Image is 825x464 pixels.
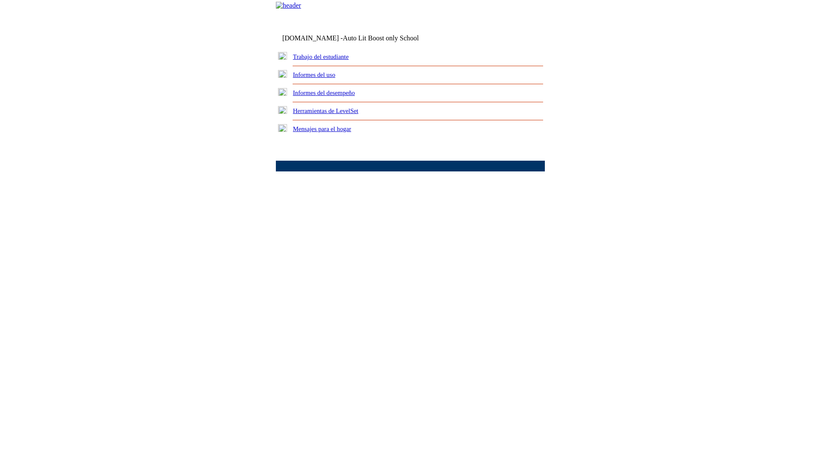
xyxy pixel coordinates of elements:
img: plus.gif [278,106,287,114]
td: [DOMAIN_NAME] - [282,34,440,42]
img: plus.gif [278,70,287,78]
img: plus.gif [278,88,287,96]
img: header [276,2,301,9]
a: Informes del uso [293,71,336,78]
a: Herramientas de LevelSet [293,107,358,114]
a: Mensajes para el hogar [293,125,351,132]
a: Informes del desempeño [293,89,355,96]
img: plus.gif [278,52,287,60]
img: plus.gif [278,124,287,132]
a: Trabajo del estudiante [293,53,349,60]
nobr: Auto Lit Boost only School [343,34,419,42]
